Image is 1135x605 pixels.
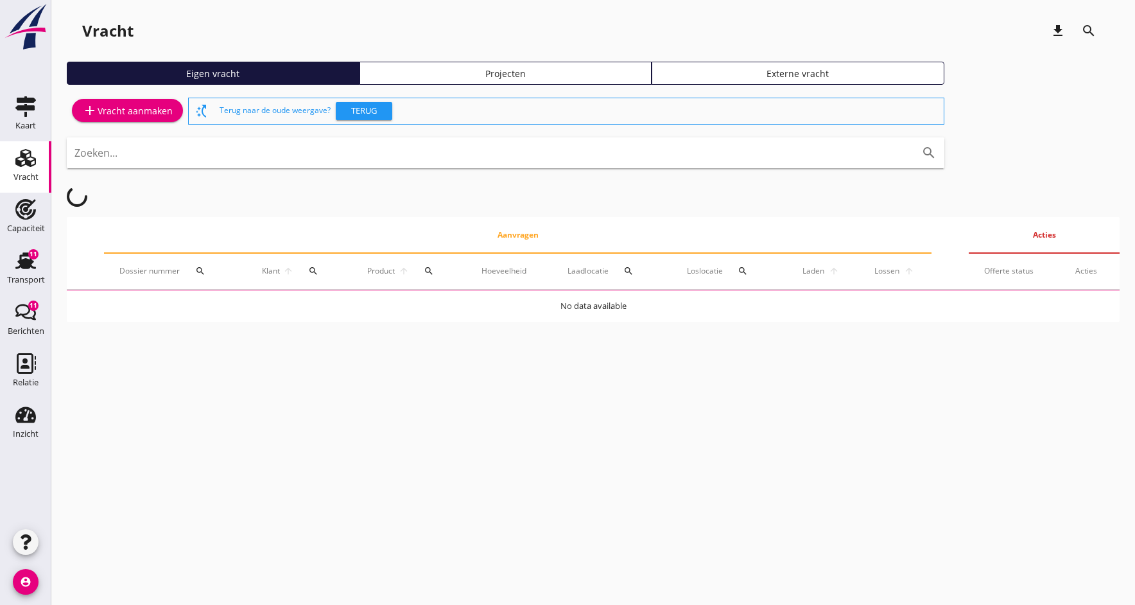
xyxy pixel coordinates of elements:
span: Product [365,265,396,277]
div: Dossier nummer [119,256,230,286]
span: Laden [801,265,827,277]
i: arrow_upward [901,266,916,276]
div: Terug [341,105,387,118]
div: Capaciteit [7,224,45,232]
i: account_circle [13,569,39,595]
i: arrow_upward [827,266,842,276]
div: Inzicht [13,430,39,438]
i: download [1050,23,1066,39]
div: Vracht [82,21,134,41]
a: Externe vracht [652,62,944,85]
div: Relatie [13,378,39,387]
div: Acties [1075,265,1104,277]
span: Lossen [872,265,901,277]
button: Terug [336,102,392,120]
div: 11 [28,301,39,311]
div: Terug naar de oude weergave? [220,98,939,124]
th: Aanvragen [104,217,931,253]
i: search [308,266,318,276]
th: Acties [969,217,1120,253]
div: Projecten [365,67,646,80]
a: Projecten [360,62,652,85]
div: Vracht [13,173,39,181]
i: arrow_upward [282,266,295,276]
input: Zoeken... [74,143,901,163]
i: search [1081,23,1096,39]
div: Hoeveelheid [481,265,537,277]
div: Kaart [15,121,36,130]
i: add [82,103,98,118]
div: Eigen vracht [73,67,354,80]
i: arrow_upward [397,266,410,276]
div: 11 [28,249,39,259]
i: switch_access_shortcut [194,103,209,119]
i: search [738,266,748,276]
div: Laadlocatie [567,256,656,286]
i: search [921,145,937,161]
i: search [195,266,205,276]
img: logo-small.a267ee39.svg [3,3,49,51]
td: No data available [67,291,1120,322]
div: Externe vracht [657,67,939,80]
i: search [424,266,434,276]
i: search [623,266,634,276]
div: Vracht aanmaken [82,103,173,118]
span: Klant [261,265,282,277]
div: Offerte status [984,265,1044,277]
div: Loslocatie [687,256,770,286]
div: Transport [7,276,45,284]
a: Vracht aanmaken [72,99,183,122]
div: Berichten [8,327,44,335]
a: Eigen vracht [67,62,360,85]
